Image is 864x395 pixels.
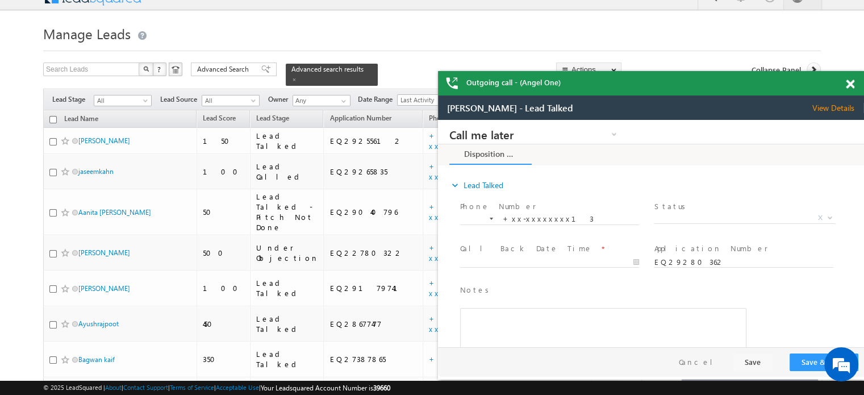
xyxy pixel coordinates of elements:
a: +xx-xxxxxxxx03 [429,314,490,334]
span: View Details [374,7,426,18]
span: Last Activity [398,95,452,105]
input: Type to Search [293,95,350,106]
span: Advanced search results [291,65,364,73]
a: Lead Name [59,113,104,127]
span: Phone Number [429,114,475,122]
span: Advanced Search [197,64,252,74]
a: About [105,384,122,391]
div: Lead Talked [256,278,319,298]
div: 500 [203,248,245,258]
a: Lead Score [197,112,241,127]
textarea: Type your message and hit 'Enter' [15,105,207,300]
div: 150 [203,136,245,146]
span: Application Number [329,114,391,122]
label: Notes [22,165,55,176]
a: Application Number [324,112,396,127]
span: Collapse Panel [752,65,801,75]
div: EQ29255612 [329,136,418,146]
div: EQ28677477 [329,319,418,329]
div: EQ29179741 [329,283,418,293]
span: [PERSON_NAME] - Lead Talked [9,7,135,18]
span: Lead Score [203,114,236,122]
label: Status [216,81,251,92]
span: Owner [268,94,293,105]
div: 100 [203,283,245,293]
div: 50 [203,207,245,217]
a: +xx-xxxxxxxx00 [429,161,498,181]
a: Call me later [11,8,182,20]
img: d_60004797649_company_0_60004797649 [19,60,48,74]
div: Under Objection [256,243,319,263]
span: Lead Stage [52,94,94,105]
div: Lead Talked [256,314,319,334]
a: jaseemkahn [78,167,114,176]
span: © 2025 LeadSquared | | | | | [43,382,390,393]
a: +xx-xxxxxxxx64 [429,354,502,364]
div: Lead Talked - Pitch Not Done [256,192,319,232]
a: Acceptable Use [216,384,259,391]
a: Phone Number [423,112,481,127]
a: Contact Support [123,384,168,391]
a: +xx-xxxxxxxx86 [429,131,485,151]
a: Disposition Form [11,24,94,45]
button: ? [153,63,166,76]
a: expand_moreLead Talked [11,55,65,76]
label: Phone Number [22,81,98,92]
div: EQ22780322 [329,248,418,258]
span: All [202,95,256,106]
button: Actions [556,63,621,77]
div: Chat with us now [59,60,191,74]
span: ? [157,64,162,74]
a: All [202,95,260,106]
a: [PERSON_NAME] [78,136,130,145]
label: Application Number [216,123,329,134]
div: Lead Talked [256,349,319,369]
div: EQ29265835 [329,167,418,177]
div: 100 [203,167,245,177]
span: Date Range [358,94,397,105]
a: +xx-xxxxxxxx91 [429,278,499,298]
span: Your Leadsquared Account Number is [261,384,390,392]
div: Minimize live chat window [186,6,214,33]
span: Outgoing call - (Angel One) [466,77,561,88]
span: Call me later [11,9,156,19]
a: Lead Stage [251,112,295,127]
i: expand_more [11,60,23,71]
div: Rich Text Editor, 40788eee-0fb2-11ec-a811-0adc8a9d82c2__tab1__section1__Notes__Lead__0_lsq-form-m... [22,188,308,252]
div: 350 [203,354,245,364]
a: +xx-xxxxxxxx20 [429,243,494,263]
img: Search [143,66,149,72]
a: Terms of Service [170,384,214,391]
a: Show All Items [335,95,349,107]
input: Check all records [49,116,57,123]
span: Lead Source [160,94,202,105]
span: 39660 [373,384,390,392]
span: X [380,93,385,103]
a: All [94,95,152,106]
span: Lead Stage [256,114,289,122]
div: 450 [203,319,245,329]
div: EQ27387865 [329,354,418,364]
a: Last Activity [397,94,455,106]
div: Lead Called [256,161,319,182]
a: Aanita [PERSON_NAME] [78,208,151,217]
a: Bagwan kaif [78,355,115,364]
div: EQ29040796 [329,207,418,217]
label: Call Back Date Time [22,123,155,134]
a: Ayushrajpoot [78,319,119,328]
em: Start Chat [155,309,206,325]
span: All [94,95,148,106]
a: +xx-xxxxxxxx35 [429,202,482,222]
div: Lead Talked [256,131,319,151]
a: [PERSON_NAME] [78,284,130,293]
span: Manage Leads [43,24,131,43]
a: [PERSON_NAME] [78,248,130,257]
